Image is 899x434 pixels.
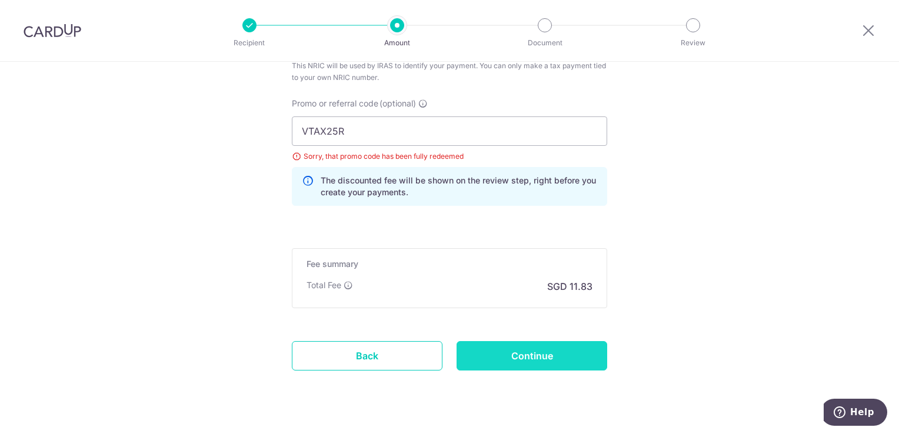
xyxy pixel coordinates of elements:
p: Review [650,37,737,49]
img: CardUp [24,24,81,38]
p: SGD 11.83 [547,279,592,293]
h5: Fee summary [307,258,592,270]
div: Sorry, that promo code has been fully redeemed [292,151,607,162]
p: Recipient [206,37,293,49]
span: Promo or referral code [292,98,378,109]
p: Total Fee [307,279,341,291]
span: (optional) [379,98,416,109]
a: Back [292,341,442,370]
p: Document [501,37,588,49]
div: This NRIC will be used by IRAS to identify your payment. You can only make a tax payment tied to ... [292,60,607,84]
input: Continue [457,341,607,370]
p: The discounted fee will be shown on the review step, right before you create your payments. [321,175,597,198]
iframe: Opens a widget where you can find more information [824,399,887,428]
p: Amount [354,37,441,49]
